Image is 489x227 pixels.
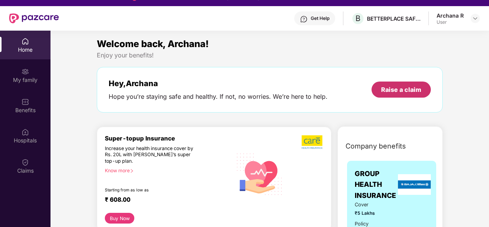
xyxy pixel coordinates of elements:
img: New Pazcare Logo [9,13,59,23]
img: svg+xml;base64,PHN2ZyBpZD0iSG9zcGl0YWxzIiB4bWxucz0iaHR0cDovL3d3dy53My5vcmcvMjAwMC9zdmciIHdpZHRoPS... [21,128,29,136]
img: svg+xml;base64,PHN2ZyB3aWR0aD0iMjAiIGhlaWdodD0iMjAiIHZpZXdCb3g9IjAgMCAyMCAyMCIgZmlsbD0ibm9uZSIgeG... [21,68,29,75]
div: ₹ 608.00 [105,196,225,205]
img: svg+xml;base64,PHN2ZyBpZD0iQmVuZWZpdHMiIHhtbG5zPSJodHRwOi8vd3d3LnczLm9yZy8yMDAwL3N2ZyIgd2lkdGg9Ij... [21,98,29,106]
img: svg+xml;base64,PHN2ZyB4bWxucz0iaHR0cDovL3d3dy53My5vcmcvMjAwMC9zdmciIHhtbG5zOnhsaW5rPSJodHRwOi8vd3... [232,146,287,201]
div: Enjoy your benefits! [97,51,443,59]
div: Super-topup Insurance [105,135,232,142]
img: svg+xml;base64,PHN2ZyBpZD0iSGVscC0zMngzMiIgeG1sbnM9Imh0dHA6Ly93d3cudzMub3JnLzIwMDAvc3ZnIiB3aWR0aD... [300,15,308,23]
span: right [130,169,134,173]
div: Get Help [311,15,329,21]
img: svg+xml;base64,PHN2ZyBpZD0iSG9tZSIgeG1sbnM9Imh0dHA6Ly93d3cudzMub3JnLzIwMDAvc3ZnIiB3aWR0aD0iMjAiIG... [21,38,29,45]
img: b5dec4f62d2307b9de63beb79f102df3.png [302,135,323,149]
span: ₹5 Lakhs [355,210,383,217]
div: Archana R [437,12,464,19]
div: Raise a claim [381,85,421,94]
div: User [437,19,464,25]
div: Know more [105,168,228,173]
div: Starting from as low as [105,188,200,193]
img: svg+xml;base64,PHN2ZyBpZD0iRHJvcGRvd24tMzJ4MzIiIHhtbG5zPSJodHRwOi8vd3d3LnczLm9yZy8yMDAwL3N2ZyIgd2... [472,15,478,21]
div: Increase your health insurance cover by Rs. 20L with [PERSON_NAME]’s super top-up plan. [105,145,199,165]
span: Company benefits [346,141,406,152]
span: Welcome back, Archana! [97,38,209,49]
span: GROUP HEALTH INSURANCE [355,168,396,201]
div: BETTERPLACE SAFETY SOLUTIONS PRIVATE LIMITED [367,15,421,22]
button: Buy Now [105,213,134,224]
span: B [355,14,360,23]
span: Cover [355,201,383,209]
img: svg+xml;base64,PHN2ZyBpZD0iQ2xhaW0iIHhtbG5zPSJodHRwOi8vd3d3LnczLm9yZy8yMDAwL3N2ZyIgd2lkdGg9IjIwIi... [21,158,29,166]
img: insurerLogo [398,174,431,195]
div: Hey, Archana [109,79,328,88]
div: Hope you’re staying safe and healthy. If not, no worries. We’re here to help. [109,93,328,101]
